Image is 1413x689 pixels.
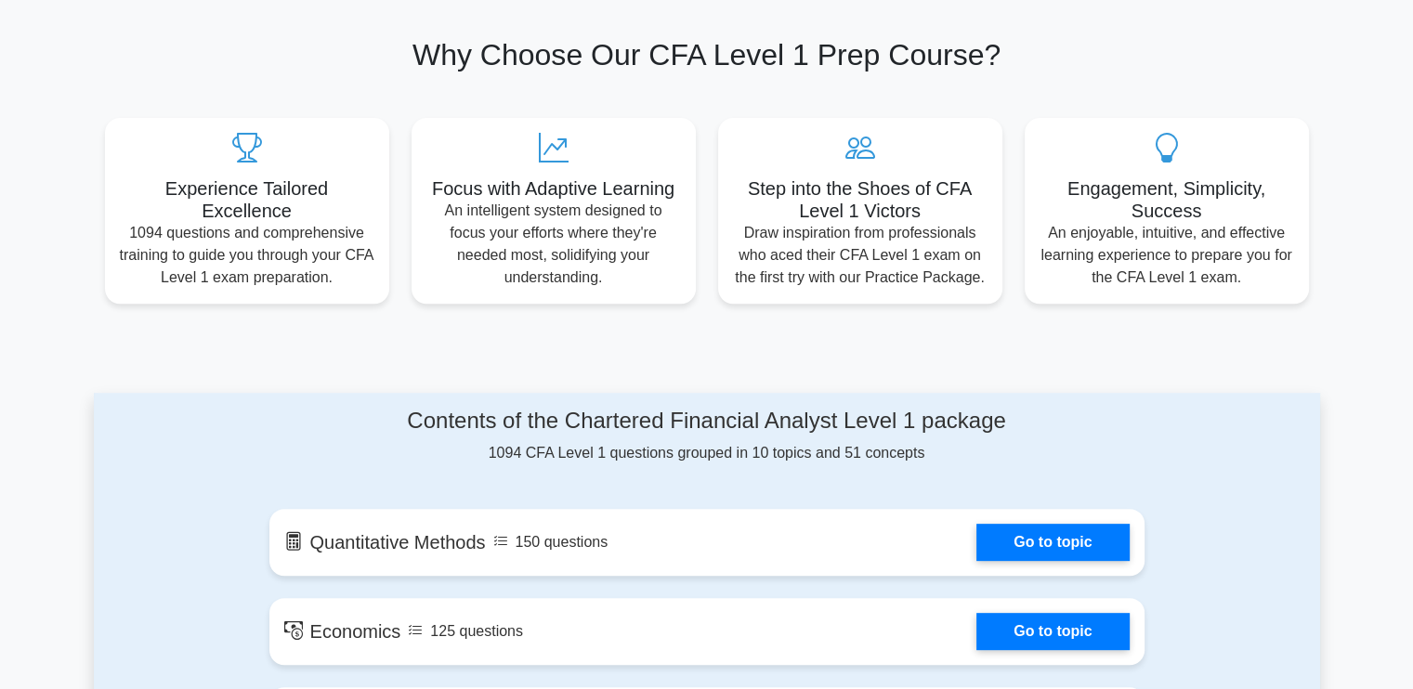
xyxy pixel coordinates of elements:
p: Draw inspiration from professionals who aced their CFA Level 1 exam on the first try with our Pra... [733,222,988,289]
h5: Step into the Shoes of CFA Level 1 Victors [733,177,988,222]
h5: Experience Tailored Excellence [120,177,374,222]
h5: Engagement, Simplicity, Success [1040,177,1294,222]
a: Go to topic [976,613,1129,650]
h5: Focus with Adaptive Learning [426,177,681,200]
p: An intelligent system designed to focus your efforts where they're needed most, solidifying your ... [426,200,681,289]
h4: Contents of the Chartered Financial Analyst Level 1 package [269,408,1145,435]
p: 1094 questions and comprehensive training to guide you through your CFA Level 1 exam preparation. [120,222,374,289]
p: An enjoyable, intuitive, and effective learning experience to prepare you for the CFA Level 1 exam. [1040,222,1294,289]
h2: Why Choose Our CFA Level 1 Prep Course? [105,37,1309,72]
div: 1094 CFA Level 1 questions grouped in 10 topics and 51 concepts [269,408,1145,464]
a: Go to topic [976,524,1129,561]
